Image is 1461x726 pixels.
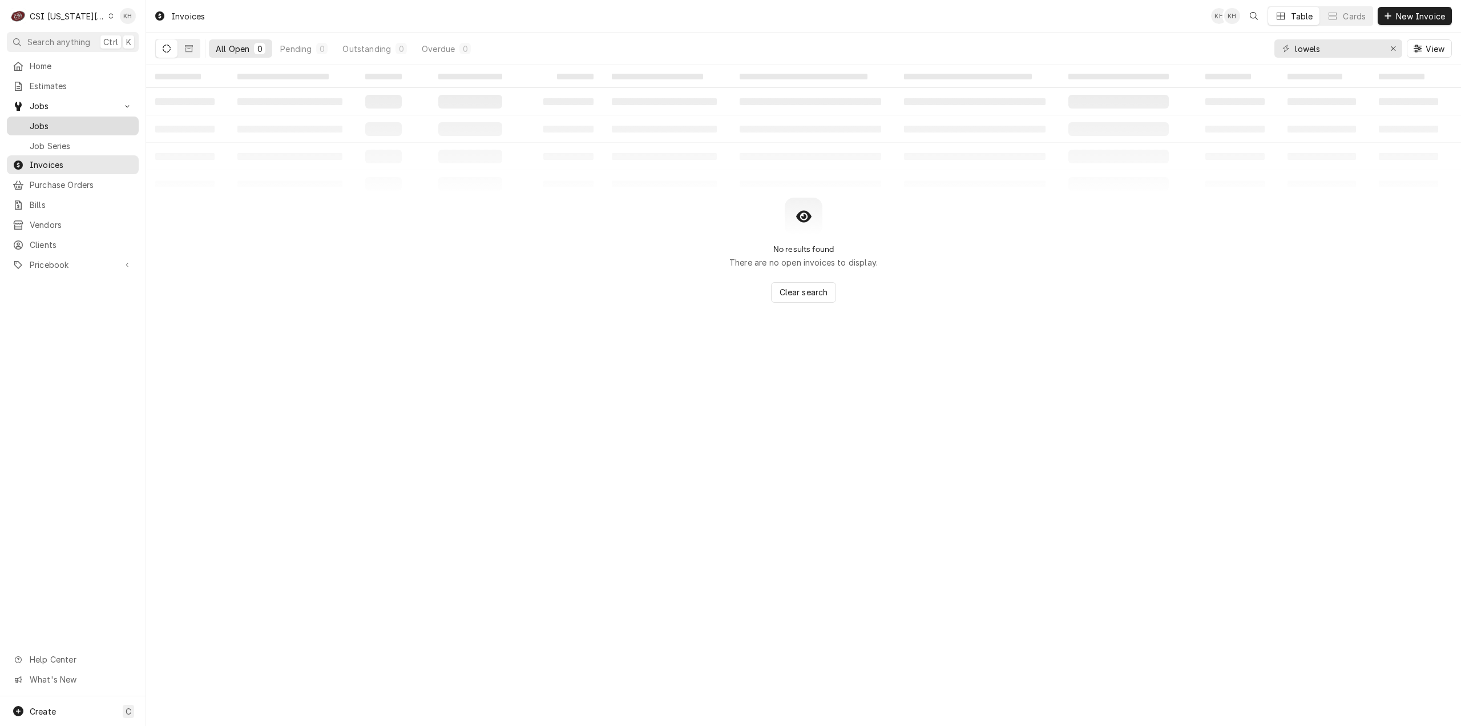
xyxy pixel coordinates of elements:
span: Jobs [30,100,116,112]
span: ‌ [1288,74,1342,79]
div: Overdue [422,43,455,55]
button: Erase input [1384,39,1402,58]
button: Clear search [771,282,837,303]
span: ‌ [1068,74,1169,79]
div: CSI Kansas City's Avatar [10,8,26,24]
a: Go to Help Center [7,650,139,669]
div: 0 [256,43,263,55]
div: C [10,8,26,24]
span: Vendors [30,219,133,231]
div: Kyley Hunnicutt's Avatar [1224,8,1240,24]
span: ‌ [1379,74,1424,79]
span: K [126,36,131,48]
span: Clear search [777,286,830,298]
table: All Open Invoices List Loading [146,65,1461,198]
div: CSI [US_STATE][GEOGRAPHIC_DATA] [30,10,105,22]
div: Kelsey Hetlage's Avatar [1211,8,1227,24]
span: ‌ [155,74,201,79]
div: KH [120,8,136,24]
span: Job Series [30,140,133,152]
a: Job Series [7,137,139,155]
span: Search anything [27,36,90,48]
div: KH [1211,8,1227,24]
span: ‌ [740,74,867,79]
div: Cards [1343,10,1366,22]
span: Create [30,707,56,716]
a: Bills [7,195,139,214]
button: New Invoice [1378,7,1452,25]
span: New Invoice [1394,10,1447,22]
a: Go to Pricebook [7,255,139,274]
span: Home [30,60,133,72]
span: ‌ [1205,74,1251,79]
span: ‌ [438,74,502,79]
span: C [126,705,131,717]
div: 0 [462,43,469,55]
span: ‌ [612,74,703,79]
span: ‌ [365,74,402,79]
div: KH [1224,8,1240,24]
span: Help Center [30,653,132,665]
a: Go to What's New [7,670,139,689]
div: Outstanding [342,43,391,55]
a: Clients [7,235,139,254]
div: Table [1291,10,1313,22]
span: Invoices [30,159,133,171]
span: Ctrl [103,36,118,48]
input: Keyword search [1295,39,1381,58]
span: View [1423,43,1447,55]
span: ‌ [557,74,594,79]
h2: No results found [773,244,834,254]
a: Jobs [7,117,139,135]
a: Invoices [7,155,139,174]
span: Jobs [30,120,133,132]
span: What's New [30,673,132,685]
div: 0 [318,43,325,55]
button: Search anythingCtrlK [7,32,139,52]
button: View [1407,39,1452,58]
a: Home [7,57,139,75]
a: Purchase Orders [7,175,139,194]
span: Pricebook [30,259,116,271]
span: Bills [30,199,133,211]
span: Estimates [30,80,133,92]
p: There are no open invoices to display. [729,256,878,268]
div: Pending [280,43,312,55]
div: Kelsey Hetlage's Avatar [120,8,136,24]
div: All Open [216,43,249,55]
div: 0 [398,43,405,55]
button: Open search [1245,7,1263,25]
span: ‌ [904,74,1032,79]
span: Purchase Orders [30,179,133,191]
a: Estimates [7,77,139,95]
span: Clients [30,239,133,251]
a: Vendors [7,215,139,234]
span: ‌ [237,74,329,79]
a: Go to Jobs [7,97,139,115]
